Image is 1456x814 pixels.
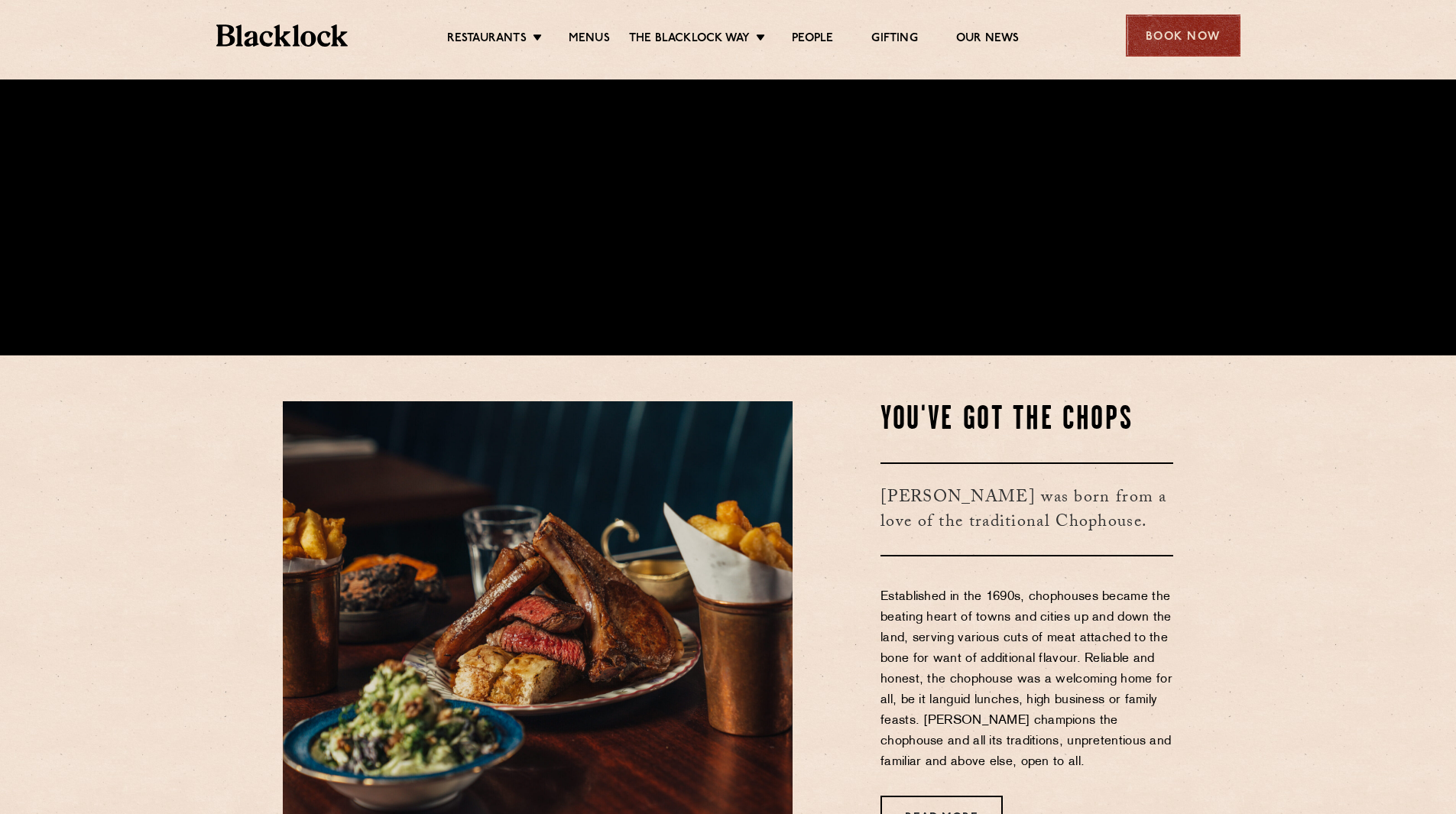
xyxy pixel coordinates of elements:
[880,401,1173,439] h2: You've Got The Chops
[629,31,750,48] a: The Blacklock Way
[447,31,527,48] a: Restaurants
[871,31,917,48] a: Gifting
[880,587,1173,773] p: Established in the 1690s, chophouses became the beating heart of towns and cities up and down the...
[1126,15,1240,57] div: Book Now
[956,31,1020,48] a: Our News
[792,31,833,48] a: People
[569,31,610,48] a: Menus
[216,24,349,47] img: BL_Textured_Logo-footer-cropped.svg
[880,462,1173,556] h3: [PERSON_NAME] was born from a love of the traditional Chophouse.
